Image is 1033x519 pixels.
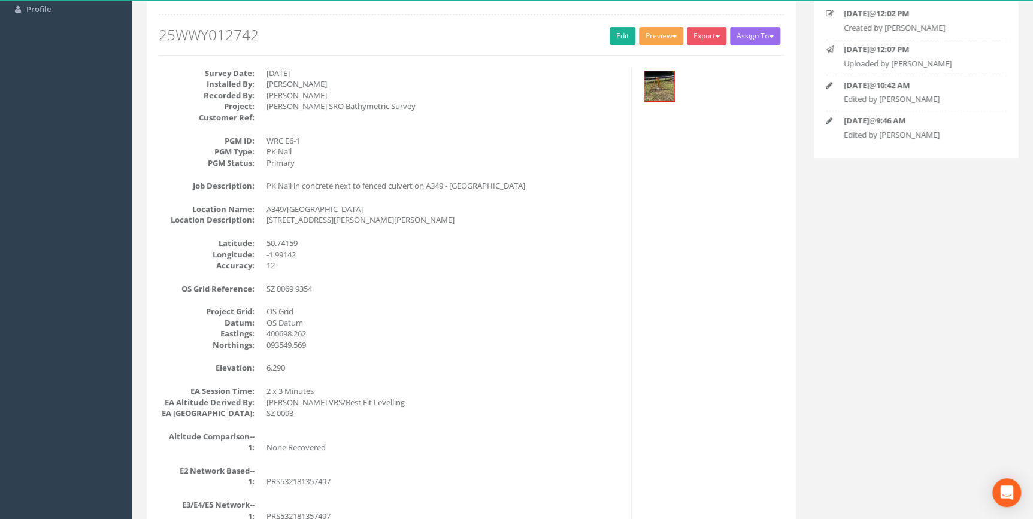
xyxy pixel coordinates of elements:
[159,260,255,271] dt: Accuracy:
[159,499,255,511] dt: E3/E4/E5 Network--
[159,112,255,123] dt: Customer Ref:
[266,317,622,329] dd: OS Datum
[266,90,622,101] dd: [PERSON_NAME]
[159,397,255,408] dt: EA Altitude Derived By:
[159,386,255,397] dt: EA Session Time:
[159,78,255,90] dt: Installed By:
[266,249,622,260] dd: -1.99142
[644,71,674,101] img: 4e74f8aa-d666-e984-8c41-4fccb9a46167_9114e8e2-3cda-77f8-bce4-014e0c693104_thumb.jpg
[266,476,622,487] dd: PRS532181357497
[266,408,622,419] dd: SZ 0093
[876,44,909,54] strong: 12:07 PM
[844,58,991,69] p: Uploaded by [PERSON_NAME]
[159,27,784,43] h2: 25WWY012742
[159,465,255,476] dt: E2 Network Based--
[159,476,255,487] dt: 1:
[159,180,255,192] dt: Job Description:
[844,115,991,126] p: @
[159,408,255,419] dt: EA [GEOGRAPHIC_DATA]:
[159,204,255,215] dt: Location Name:
[266,214,622,226] dd: [STREET_ADDRESS][PERSON_NAME][PERSON_NAME]
[159,283,255,295] dt: OS Grid Reference:
[266,135,622,147] dd: WRC E6-1
[844,44,869,54] strong: [DATE]
[844,80,869,90] strong: [DATE]
[159,90,255,101] dt: Recorded By:
[844,129,991,141] p: Edited by [PERSON_NAME]
[159,317,255,329] dt: Datum:
[266,146,622,157] dd: PK Nail
[159,328,255,339] dt: Eastings:
[159,339,255,351] dt: Northings:
[159,214,255,226] dt: Location Description:
[687,27,726,45] button: Export
[159,157,255,169] dt: PGM Status:
[266,442,622,453] dd: None Recovered
[844,80,991,91] p: @
[159,431,255,442] dt: Altitude Comparison--
[730,27,780,45] button: Assign To
[844,8,991,19] p: @
[610,27,635,45] a: Edit
[159,306,255,317] dt: Project Grid:
[844,115,869,126] strong: [DATE]
[266,260,622,271] dd: 12
[876,80,910,90] strong: 10:42 AM
[266,238,622,249] dd: 50.74159
[639,27,683,45] button: Preview
[266,283,622,295] dd: SZ 0069 9354
[266,204,622,215] dd: A349/[GEOGRAPHIC_DATA]
[266,328,622,339] dd: 400698.262
[159,362,255,374] dt: Elevation:
[159,68,255,79] dt: Survey Date:
[876,8,909,19] strong: 12:02 PM
[159,442,255,453] dt: 1:
[159,135,255,147] dt: PGM ID:
[266,397,622,408] dd: [PERSON_NAME] VRS/Best Fit Levelling
[159,146,255,157] dt: PGM Type:
[266,339,622,351] dd: 093549.569
[266,157,622,169] dd: Primary
[266,180,622,192] dd: PK Nail in concrete next to fenced culvert on A349 - [GEOGRAPHIC_DATA]
[844,8,869,19] strong: [DATE]
[159,249,255,260] dt: Longitude:
[844,22,991,34] p: Created by [PERSON_NAME]
[159,101,255,112] dt: Project:
[266,386,622,397] dd: 2 x 3 Minutes
[266,362,622,374] dd: 6.290
[844,44,991,55] p: @
[266,78,622,90] dd: [PERSON_NAME]
[876,115,905,126] strong: 9:46 AM
[844,93,991,105] p: Edited by [PERSON_NAME]
[266,306,622,317] dd: OS Grid
[266,101,622,112] dd: [PERSON_NAME] SRO Bathymetric Survey
[992,478,1021,507] div: Open Intercom Messenger
[26,4,51,14] span: Profile
[266,68,622,79] dd: [DATE]
[159,238,255,249] dt: Latitude:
